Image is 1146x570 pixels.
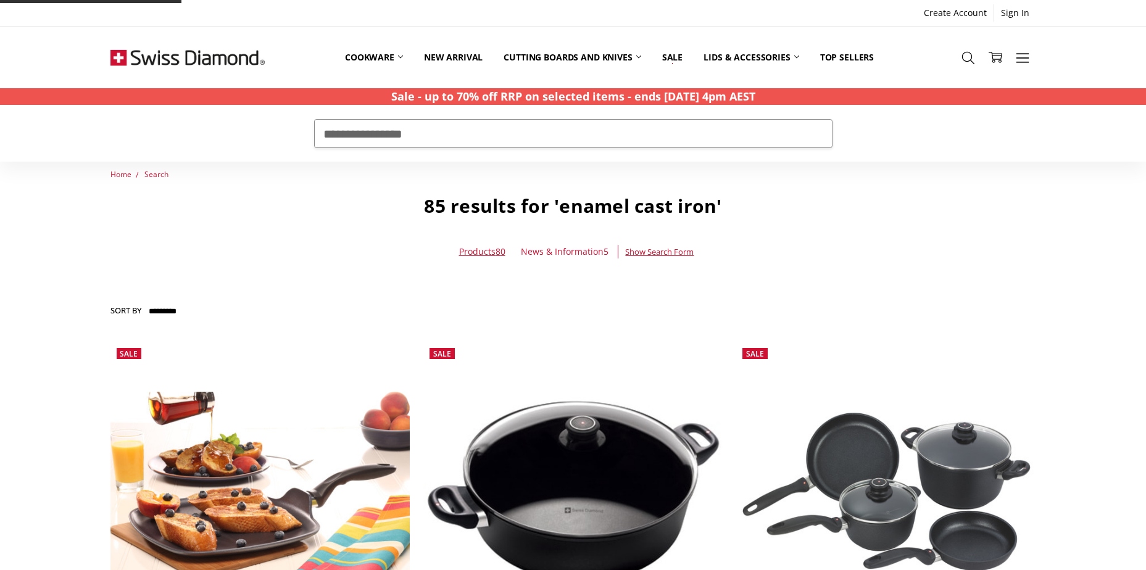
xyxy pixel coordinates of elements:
a: Search [144,169,168,180]
a: Sale [652,30,693,85]
a: Top Sellers [810,30,884,85]
a: Cookware [334,30,413,85]
span: 5 [604,246,608,257]
span: Sale [746,349,764,359]
img: Free Shipping On Every Order [110,27,265,88]
span: Sale [120,349,138,359]
a: News & Information5 [521,245,608,258]
a: Sign In [994,4,1036,22]
h1: 85 results for 'enamel cast iron' [110,194,1036,218]
strong: Sale - up to 70% off RRP on selected items - ends [DATE] 4pm AEST [391,89,755,104]
span: Show Search Form [625,246,694,258]
a: Products80 [459,246,505,257]
a: Lids & Accessories [693,30,809,85]
a: Show Search Form [625,245,694,258]
a: Home [110,169,131,180]
span: Sale [433,349,451,359]
a: Create Account [917,4,994,22]
label: Sort By [110,300,141,320]
a: New arrival [413,30,493,85]
a: Cutting boards and knives [493,30,652,85]
span: 80 [496,246,505,257]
